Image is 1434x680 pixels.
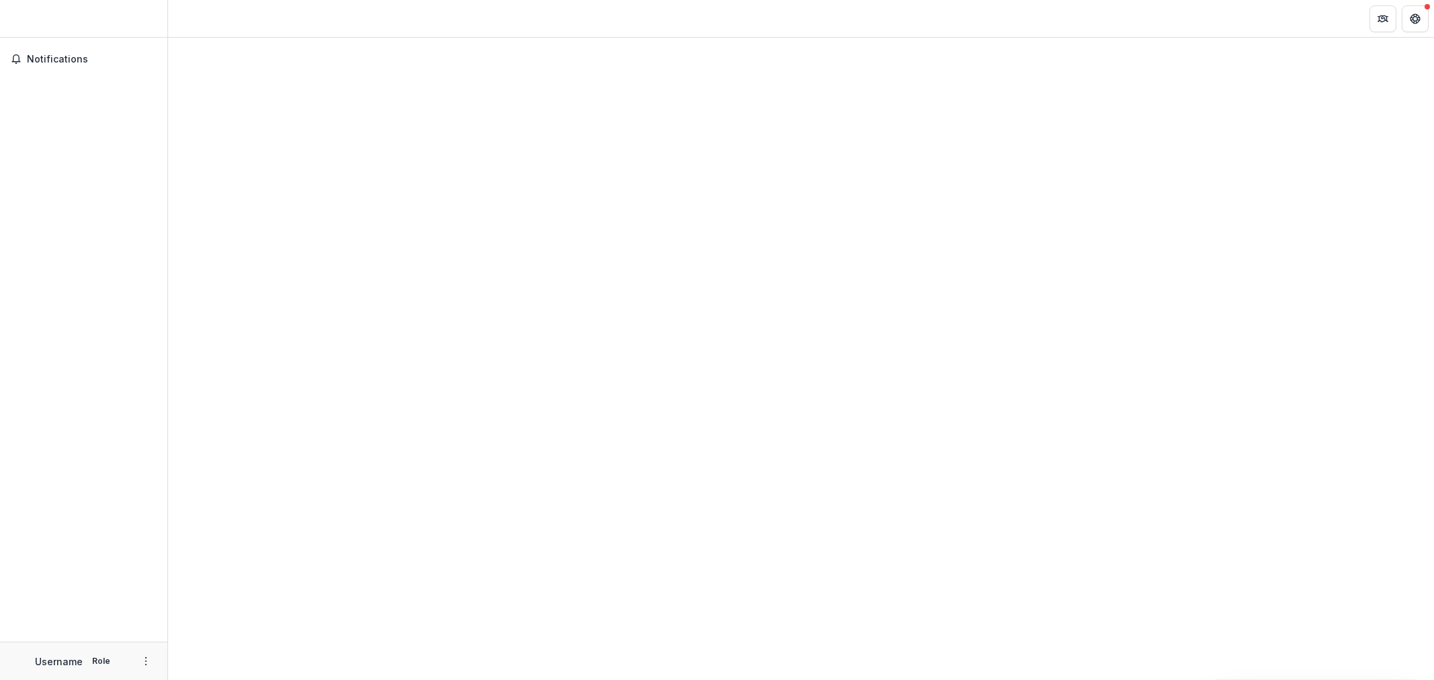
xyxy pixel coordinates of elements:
[27,54,157,65] span: Notifications
[88,655,114,667] p: Role
[1402,5,1429,32] button: Get Help
[138,653,154,669] button: More
[5,48,162,70] button: Notifications
[1369,5,1396,32] button: Partners
[35,654,83,669] p: Username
